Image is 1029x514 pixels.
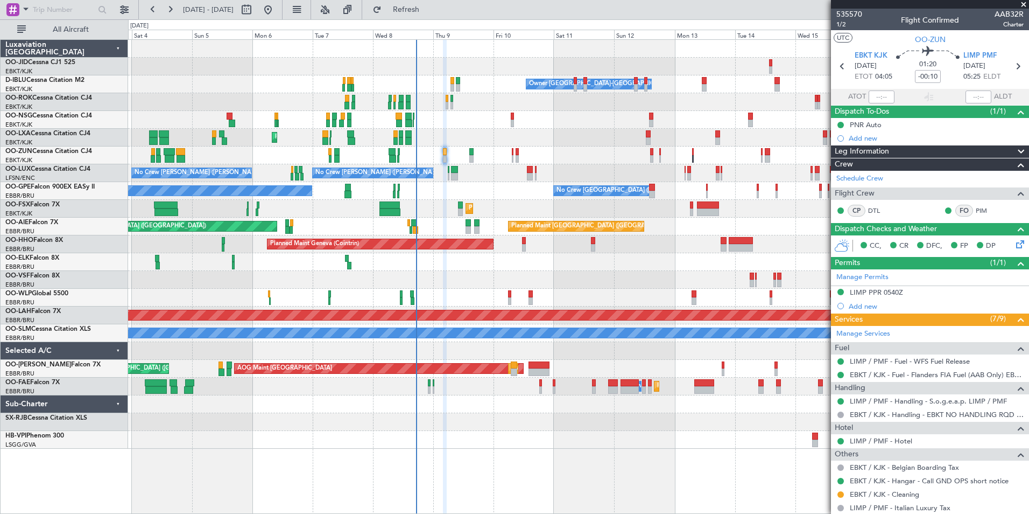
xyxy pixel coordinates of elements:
[848,92,866,102] span: ATOT
[836,329,890,339] a: Manage Services
[5,192,34,200] a: EBBR/BRU
[5,415,27,421] span: SX-RJB
[5,138,32,147] a: EBKT/KJK
[5,370,34,378] a: EBBR/BRU
[5,219,58,226] a: OO-AIEFalcon 7X
[5,95,32,101] span: OO-ROK
[850,490,919,499] a: EBKT / KJK - Cleaning
[5,227,34,235] a: EBBR/BRU
[855,61,877,72] span: [DATE]
[5,103,32,111] a: EBKT/KJK
[870,241,882,252] span: CC,
[556,183,737,199] div: No Crew [GEOGRAPHIC_DATA] ([GEOGRAPHIC_DATA] National)
[963,51,997,61] span: LIMP PMF
[5,433,26,439] span: HB-VPI
[850,370,1024,379] a: EBKT / KJK - Fuel - Flanders FIA Fuel (AAB Only) EBKT / KJK
[5,245,34,253] a: EBBR/BRU
[855,72,872,82] span: ETOT
[554,30,614,39] div: Sat 11
[135,165,264,181] div: No Crew [PERSON_NAME] ([PERSON_NAME])
[315,165,445,181] div: No Crew [PERSON_NAME] ([PERSON_NAME])
[835,382,865,394] span: Handling
[384,6,429,13] span: Refresh
[5,166,90,172] a: OO-LUXCessna Citation CJ4
[33,2,95,18] input: Trip Number
[5,308,31,315] span: OO-LAH
[5,67,32,75] a: EBKT/KJK
[368,1,432,18] button: Refresh
[849,134,1024,143] div: Add new
[433,30,494,39] div: Thu 9
[5,130,31,137] span: OO-LXA
[313,30,373,39] div: Tue 7
[5,379,60,386] a: OO-FAEFalcon 7X
[850,288,903,297] div: LIMP PPR 0540Z
[5,59,28,66] span: OO-JID
[275,129,400,145] div: Planned Maint Kortrijk-[GEOGRAPHIC_DATA]
[994,92,1012,102] span: ALDT
[986,241,996,252] span: DP
[132,30,192,39] div: Sat 4
[5,273,30,279] span: OO-VSF
[850,397,1007,406] a: LIMP / PMF - Handling - S.o.g.e.a.p. LIMP / PMF
[963,72,981,82] span: 05:25
[835,223,937,235] span: Dispatch Checks and Weather
[869,91,894,103] input: --:--
[5,255,59,261] a: OO-ELKFalcon 8X
[5,298,34,307] a: EBBR/BRU
[5,202,30,208] span: OO-FSX
[835,145,889,158] span: Leg Information
[995,9,1024,20] span: AAB32R
[836,20,862,29] span: 1/2
[5,263,34,271] a: EBBR/BRU
[990,257,1006,268] span: (1/1)
[901,15,959,26] div: Flight Confirmed
[5,184,95,190] a: OO-GPEFalcon 900EX EASy II
[995,20,1024,29] span: Charter
[5,77,26,84] span: D-IBLU
[976,206,1000,216] a: PIM
[5,334,34,342] a: EBBR/BRU
[875,72,892,82] span: 04:05
[919,59,936,70] span: 01:20
[835,158,853,171] span: Crew
[5,316,34,324] a: EBBR/BRU
[469,200,594,217] div: Planned Maint Kortrijk-[GEOGRAPHIC_DATA]
[850,410,1024,419] a: EBKT / KJK - Handling - EBKT NO HANDLING RQD FOR CJ
[835,342,849,355] span: Fuel
[5,59,75,66] a: OO-JIDCessna CJ1 525
[5,441,36,449] a: LSGG/GVA
[614,30,674,39] div: Sun 12
[5,113,32,119] span: OO-NSG
[835,187,875,200] span: Flight Crew
[511,218,681,234] div: Planned Maint [GEOGRAPHIC_DATA] ([GEOGRAPHIC_DATA])
[130,22,149,31] div: [DATE]
[270,236,359,252] div: Planned Maint Geneva (Cointrin)
[5,219,29,226] span: OO-AIE
[990,313,1006,324] span: (7/9)
[5,362,71,368] span: OO-[PERSON_NAME]
[657,378,751,394] div: Planned Maint Melsbroek Air Base
[848,205,865,217] div: CP
[990,106,1006,117] span: (1/1)
[835,257,860,269] span: Permits
[850,503,950,512] a: LIMP / PMF - Italian Luxury Tax
[955,205,973,217] div: FO
[5,308,61,315] a: OO-LAHFalcon 7X
[850,357,970,366] a: LIMP / PMF - Fuel - WFS Fuel Release
[960,241,968,252] span: FP
[963,61,985,72] span: [DATE]
[5,113,92,119] a: OO-NSGCessna Citation CJ4
[915,34,946,45] span: OO-ZUN
[58,360,252,377] div: Planned Maint [GEOGRAPHIC_DATA] ([GEOGRAPHIC_DATA] National)
[5,433,64,439] a: HB-VPIPhenom 300
[834,33,852,43] button: UTC
[675,30,735,39] div: Mon 13
[836,173,883,184] a: Schedule Crew
[5,281,34,289] a: EBBR/BRU
[795,30,856,39] div: Wed 15
[183,5,234,15] span: [DATE] - [DATE]
[5,202,60,208] a: OO-FSXFalcon 7X
[5,85,32,93] a: EBKT/KJK
[529,76,674,92] div: Owner [GEOGRAPHIC_DATA]-[GEOGRAPHIC_DATA]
